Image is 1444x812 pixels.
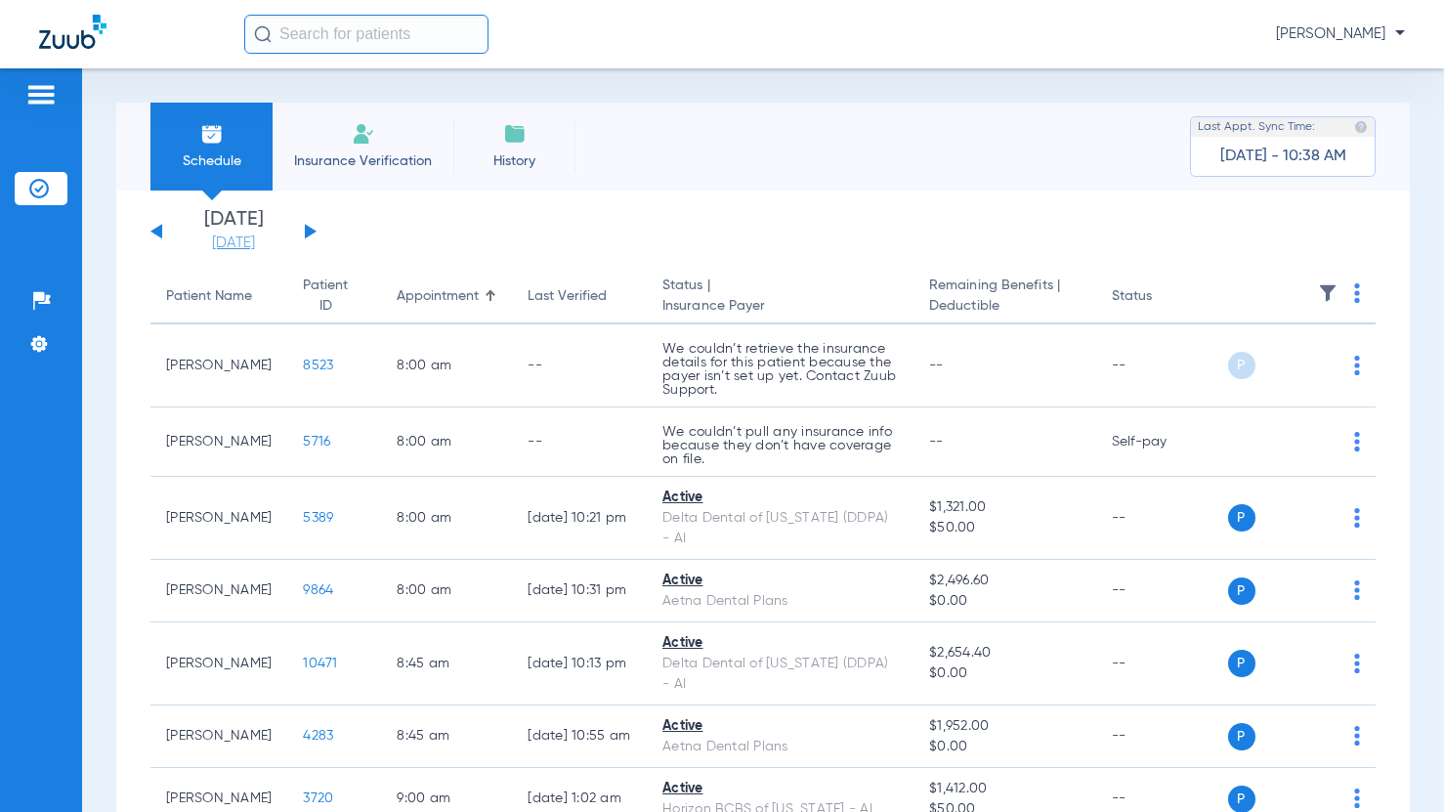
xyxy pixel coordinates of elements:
[1096,477,1228,560] td: --
[150,407,287,477] td: [PERSON_NAME]
[662,508,898,549] div: Delta Dental of [US_STATE] (DDPA) - AI
[929,296,1081,317] span: Deductible
[1276,24,1405,44] span: [PERSON_NAME]
[1198,117,1315,137] span: Last Appt. Sync Time:
[662,654,898,695] div: Delta Dental of [US_STATE] (DDPA) - AI
[244,15,488,54] input: Search for patients
[929,779,1081,799] span: $1,412.00
[303,435,330,449] span: 5716
[1220,147,1346,166] span: [DATE] - 10:38 AM
[1354,508,1360,528] img: group-dot-blue.svg
[381,560,512,622] td: 8:00 AM
[1354,580,1360,600] img: group-dot-blue.svg
[929,359,944,372] span: --
[929,643,1081,663] span: $2,654.40
[929,435,944,449] span: --
[512,560,647,622] td: [DATE] 10:31 PM
[175,234,292,253] a: [DATE]
[662,716,898,737] div: Active
[468,151,561,171] span: History
[1228,504,1255,532] span: P
[1096,324,1228,407] td: --
[381,324,512,407] td: 8:00 AM
[1096,622,1228,705] td: --
[303,583,333,597] span: 9864
[512,477,647,560] td: [DATE] 10:21 PM
[150,477,287,560] td: [PERSON_NAME]
[929,591,1081,612] span: $0.00
[150,705,287,768] td: [PERSON_NAME]
[150,622,287,705] td: [PERSON_NAME]
[303,276,348,317] div: Patient ID
[303,657,337,670] span: 10471
[1228,577,1255,605] span: P
[662,737,898,757] div: Aetna Dental Plans
[1228,650,1255,677] span: P
[662,591,898,612] div: Aetna Dental Plans
[1228,352,1255,379] span: P
[512,407,647,477] td: --
[1096,560,1228,622] td: --
[381,477,512,560] td: 8:00 AM
[381,622,512,705] td: 8:45 AM
[1354,283,1360,303] img: group-dot-blue.svg
[397,286,479,307] div: Appointment
[150,324,287,407] td: [PERSON_NAME]
[303,511,333,525] span: 5389
[662,342,898,397] p: We couldn’t retrieve the insurance details for this patient because the payer isn’t set up yet. C...
[929,663,1081,684] span: $0.00
[352,122,375,146] img: Manual Insurance Verification
[929,571,1081,591] span: $2,496.60
[303,791,333,805] span: 3720
[166,286,252,307] div: Patient Name
[512,705,647,768] td: [DATE] 10:55 AM
[1096,407,1228,477] td: Self-pay
[1318,283,1338,303] img: filter.svg
[662,488,898,508] div: Active
[166,286,272,307] div: Patient Name
[929,737,1081,757] span: $0.00
[1354,654,1360,673] img: group-dot-blue.svg
[254,25,272,43] img: Search Icon
[662,633,898,654] div: Active
[303,276,365,317] div: Patient ID
[1096,705,1228,768] td: --
[662,296,898,317] span: Insurance Payer
[200,122,224,146] img: Schedule
[929,716,1081,737] span: $1,952.00
[25,83,57,107] img: hamburger-icon
[512,324,647,407] td: --
[662,425,898,466] p: We couldn’t pull any insurance info because they don’t have coverage on file.
[1354,120,1368,134] img: last sync help info
[512,622,647,705] td: [DATE] 10:13 PM
[1354,356,1360,375] img: group-dot-blue.svg
[165,151,258,171] span: Schedule
[929,518,1081,538] span: $50.00
[1096,270,1228,324] th: Status
[1228,723,1255,750] span: P
[503,122,527,146] img: History
[39,15,106,49] img: Zuub Logo
[175,210,292,253] li: [DATE]
[381,407,512,477] td: 8:00 AM
[528,286,631,307] div: Last Verified
[303,359,333,372] span: 8523
[662,779,898,799] div: Active
[397,286,496,307] div: Appointment
[528,286,607,307] div: Last Verified
[662,571,898,591] div: Active
[303,729,333,743] span: 4283
[150,560,287,622] td: [PERSON_NAME]
[647,270,913,324] th: Status |
[929,497,1081,518] span: $1,321.00
[913,270,1096,324] th: Remaining Benefits |
[287,151,439,171] span: Insurance Verification
[1346,718,1444,812] iframe: Chat Widget
[1354,432,1360,451] img: group-dot-blue.svg
[381,705,512,768] td: 8:45 AM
